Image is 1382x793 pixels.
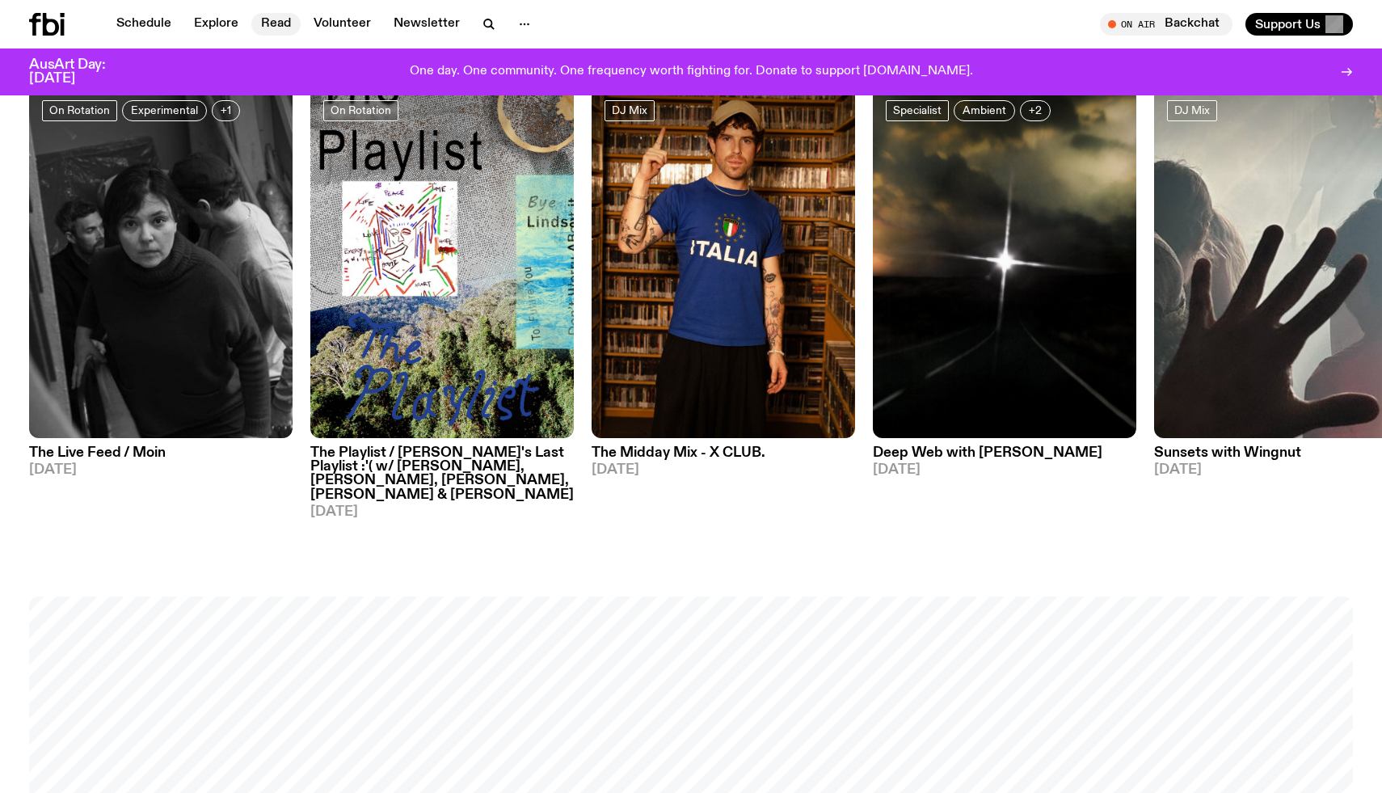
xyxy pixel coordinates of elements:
button: +2 [1020,100,1051,121]
a: The Playlist / [PERSON_NAME]'s Last Playlist :'( w/ [PERSON_NAME], [PERSON_NAME], [PERSON_NAME], ... [310,438,574,518]
button: Support Us [1245,13,1353,36]
span: On Rotation [331,104,391,116]
a: Explore [184,13,248,36]
button: On AirBackchat [1100,13,1232,36]
a: Specialist [886,100,949,121]
h3: The Live Feed / Moin [29,446,293,460]
h3: AusArt Day: [DATE] [29,58,133,86]
a: DJ Mix [605,100,655,121]
span: DJ Mix [612,104,647,116]
span: Ambient [963,104,1006,116]
a: Read [251,13,301,36]
p: One day. One community. One frequency worth fighting for. Donate to support [DOMAIN_NAME]. [410,65,973,79]
span: [DATE] [310,505,574,519]
a: Schedule [107,13,181,36]
span: DJ Mix [1174,104,1210,116]
a: Deep Web with [PERSON_NAME][DATE] [873,438,1136,477]
span: [DATE] [592,463,855,477]
span: Specialist [893,104,942,116]
span: +1 [221,104,231,116]
h3: The Playlist / [PERSON_NAME]'s Last Playlist :'( w/ [PERSON_NAME], [PERSON_NAME], [PERSON_NAME], ... [310,446,574,501]
a: Volunteer [304,13,381,36]
a: Experimental [122,100,207,121]
a: On Rotation [42,100,117,121]
h3: The Midday Mix - X CLUB. [592,446,855,460]
a: Newsletter [384,13,470,36]
span: [DATE] [29,463,293,477]
img: A black and white image of moin on stairs, looking up at the camera. [29,87,293,439]
span: Experimental [131,104,198,116]
a: Ambient [954,100,1015,121]
a: The Live Feed / Moin[DATE] [29,438,293,477]
span: On Rotation [49,104,110,116]
a: DJ Mix [1167,100,1217,121]
h3: Deep Web with [PERSON_NAME] [873,446,1136,460]
button: +1 [212,100,240,121]
a: The Midday Mix - X CLUB.[DATE] [592,438,855,477]
span: [DATE] [873,463,1136,477]
a: On Rotation [323,100,398,121]
span: +2 [1029,104,1042,116]
span: Support Us [1255,17,1321,32]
